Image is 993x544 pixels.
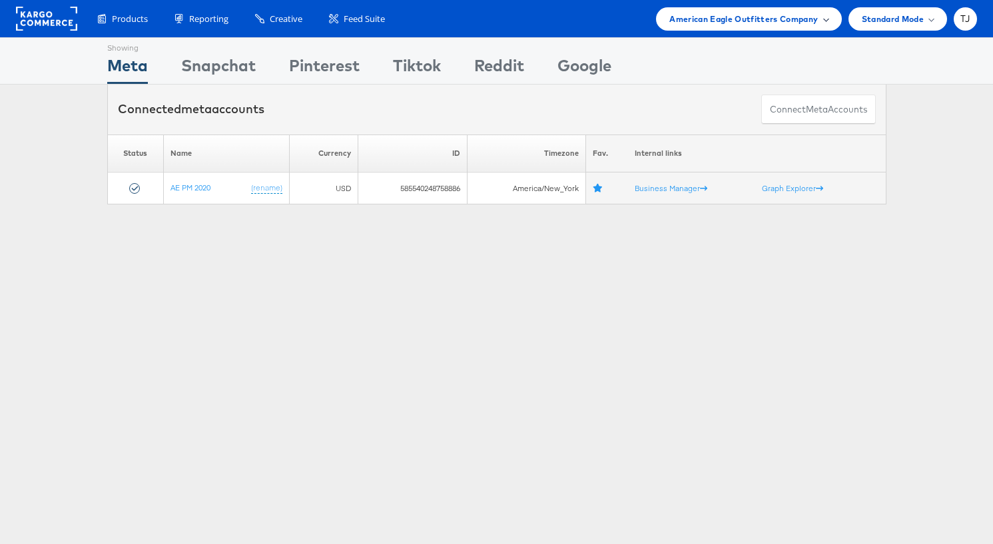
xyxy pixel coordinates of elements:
div: Reddit [474,54,524,84]
span: Creative [270,13,302,25]
span: Feed Suite [344,13,385,25]
div: Showing [107,38,148,54]
div: Snapchat [181,54,256,84]
div: Pinterest [289,54,360,84]
div: Connected accounts [118,101,264,118]
div: Meta [107,54,148,84]
a: AE PM 2020 [170,182,210,192]
th: Timezone [468,135,585,172]
th: Status [107,135,163,172]
a: Graph Explorer [762,183,823,193]
button: ConnectmetaAccounts [761,95,876,125]
th: ID [358,135,468,172]
th: Currency [289,135,358,172]
span: Reporting [189,13,228,25]
td: 585540248758886 [358,172,468,204]
td: USD [289,172,358,204]
a: Business Manager [635,183,707,193]
span: Standard Mode [862,12,924,26]
div: Google [557,54,611,84]
th: Name [163,135,289,172]
span: meta [806,103,828,116]
span: Products [112,13,148,25]
span: TJ [960,15,970,23]
td: America/New_York [468,172,585,204]
span: American Eagle Outfitters Company [669,12,818,26]
div: Tiktok [393,54,441,84]
span: meta [181,101,212,117]
a: (rename) [251,182,282,194]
